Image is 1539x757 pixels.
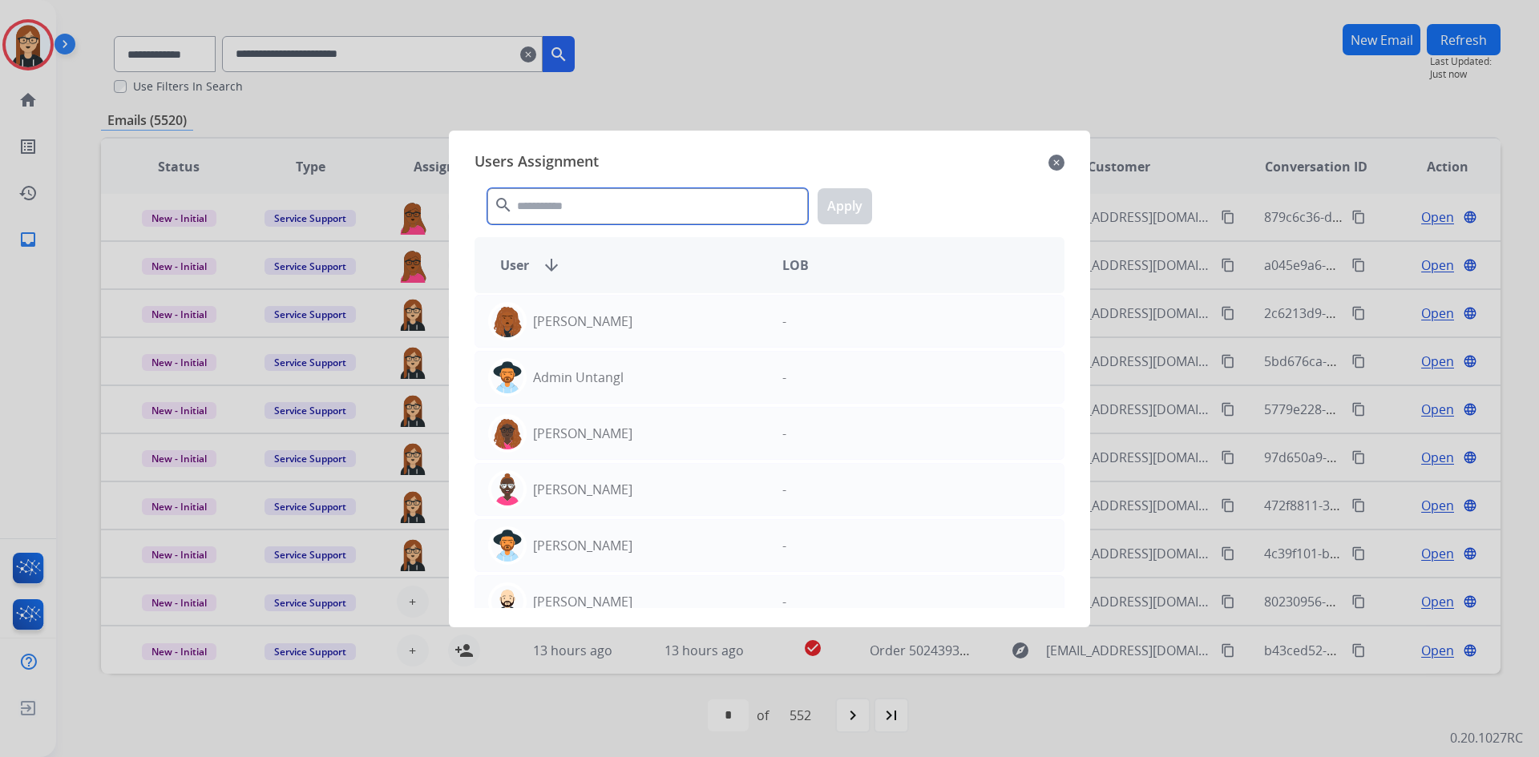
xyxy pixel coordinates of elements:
[487,256,769,275] div: User
[533,424,632,443] p: [PERSON_NAME]
[782,368,786,387] p: -
[782,256,809,275] span: LOB
[818,188,872,224] button: Apply
[533,536,632,555] p: [PERSON_NAME]
[782,536,786,555] p: -
[542,256,561,275] mat-icon: arrow_downward
[1048,153,1064,172] mat-icon: close
[782,424,786,443] p: -
[782,480,786,499] p: -
[782,312,786,331] p: -
[533,480,632,499] p: [PERSON_NAME]
[494,195,513,215] mat-icon: search
[533,592,632,611] p: [PERSON_NAME]
[533,312,632,331] p: [PERSON_NAME]
[782,592,786,611] p: -
[533,368,624,387] p: Admin Untangl
[475,150,599,175] span: Users Assignment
